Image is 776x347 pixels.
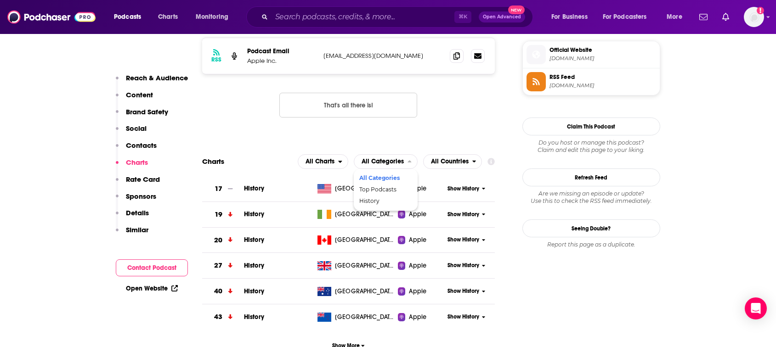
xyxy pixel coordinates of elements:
button: open menu [108,10,153,24]
span: Podcasts [114,11,141,23]
a: [GEOGRAPHIC_DATA] [314,287,398,296]
h3: 19 [215,209,222,220]
h2: Categories [354,154,418,169]
span: For Podcasters [603,11,647,23]
a: Seeing Double? [522,219,660,237]
p: Social [126,124,147,133]
a: History [244,236,264,244]
a: 19 [202,202,244,227]
button: Similar [116,225,148,242]
button: Show History [444,287,488,295]
button: Sponsors [116,192,156,209]
h3: 43 [214,312,222,322]
a: [GEOGRAPHIC_DATA] [314,235,398,245]
div: Are we missing an episode or update? Use this to check the RSS feed immediately. [522,190,660,205]
a: 40 [202,279,244,304]
a: RSS Feed[DOMAIN_NAME] [527,72,656,91]
a: History [244,210,264,218]
span: Apple [409,287,426,296]
button: Show History [444,313,488,321]
h3: 40 [214,286,222,297]
a: 20 [202,228,244,253]
div: Search podcasts, credits, & more... [255,6,542,28]
span: Logged in as rowan.sullivan [744,7,764,27]
span: Show History [447,236,479,244]
p: Details [126,208,149,217]
span: Apple [409,261,426,270]
button: Rate Card [116,175,160,192]
a: Apple [398,313,444,322]
button: Contacts [116,141,157,158]
a: History [244,185,264,192]
span: RSS Feed [549,73,656,81]
span: Official Website [549,46,656,54]
button: Show profile menu [744,7,764,27]
h2: Countries [423,154,482,169]
span: apple.co [549,55,656,62]
button: Open AdvancedNew [479,11,525,22]
h3: 17 [215,184,222,194]
span: All Countries [431,158,469,165]
button: Contact Podcast [116,259,188,276]
span: Apple [409,313,426,322]
a: 27 [202,253,244,278]
a: Open Website [126,285,178,292]
button: Show History [444,262,488,269]
p: Content [126,90,153,99]
p: Reach & Audience [126,73,188,82]
a: History [244,287,264,295]
button: open menu [660,10,694,24]
button: Charts [116,158,148,175]
button: Show History [444,185,488,193]
a: 17 [202,176,244,201]
button: Show History [444,211,488,218]
a: Show notifications dropdown [719,9,733,25]
h3: 20 [214,235,222,246]
button: open menu [545,10,599,24]
p: Podcast Email [247,47,316,55]
span: All Categories [359,175,411,181]
span: New [508,6,525,14]
p: Rate Card [126,175,160,184]
a: Apple [398,184,444,193]
span: Show History [447,287,479,295]
p: Contacts [126,141,157,150]
a: Official Website[DOMAIN_NAME] [527,45,656,64]
p: Similar [126,225,148,234]
span: Show History [447,313,479,321]
span: Ireland [335,210,395,219]
span: ⌘ K [454,11,471,23]
button: Social [116,124,147,141]
button: Reach & Audience [116,73,188,90]
h2: Charts [202,157,224,166]
p: Sponsors [126,192,156,201]
a: History [244,313,264,321]
button: Nothing here. [279,93,417,118]
span: Apple [409,235,426,245]
a: [GEOGRAPHIC_DATA] [314,261,398,270]
span: More [667,11,682,23]
span: For Business [551,11,588,23]
p: Brand Safety [126,107,168,116]
span: All Charts [306,158,334,165]
a: Apple [398,261,444,270]
a: History [244,262,264,269]
span: United Kingdom [335,261,395,270]
a: Apple [398,210,444,219]
a: Charts [152,10,183,24]
button: close menu [354,154,418,169]
span: Apple [409,210,426,219]
span: Canada [335,235,395,245]
h2: Platforms [298,154,348,169]
img: Podchaser - Follow, Share and Rate Podcasts [7,8,96,26]
button: Show History [444,236,488,244]
span: Show History [447,211,479,218]
h3: 27 [214,260,222,271]
span: Monitoring [196,11,228,23]
h3: RSS [211,56,221,63]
